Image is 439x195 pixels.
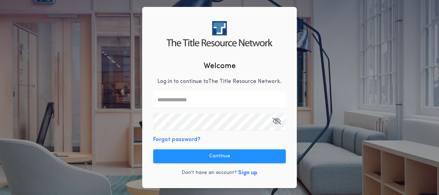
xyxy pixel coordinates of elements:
[157,77,282,86] p: Log in to continue to The Title Resource Network .
[238,169,257,177] button: Sign up
[166,21,272,46] img: logo
[153,136,201,144] button: Forgot password?
[204,61,236,72] h2: Welcome
[153,149,286,163] button: Continue
[182,169,237,176] p: Don't have an account?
